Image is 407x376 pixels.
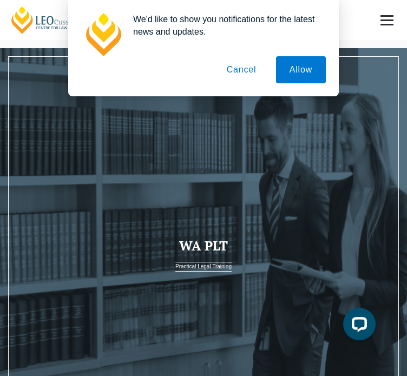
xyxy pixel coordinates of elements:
h1: WA PLT [102,239,305,253]
button: Cancel [213,56,270,83]
img: notification icon [81,13,124,56]
div: We'd like to show you notifications for the latest news and updates. [124,13,326,38]
button: Allow [276,56,326,83]
iframe: LiveChat chat widget [334,304,380,349]
a: Practical Legal Training [175,262,232,272]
